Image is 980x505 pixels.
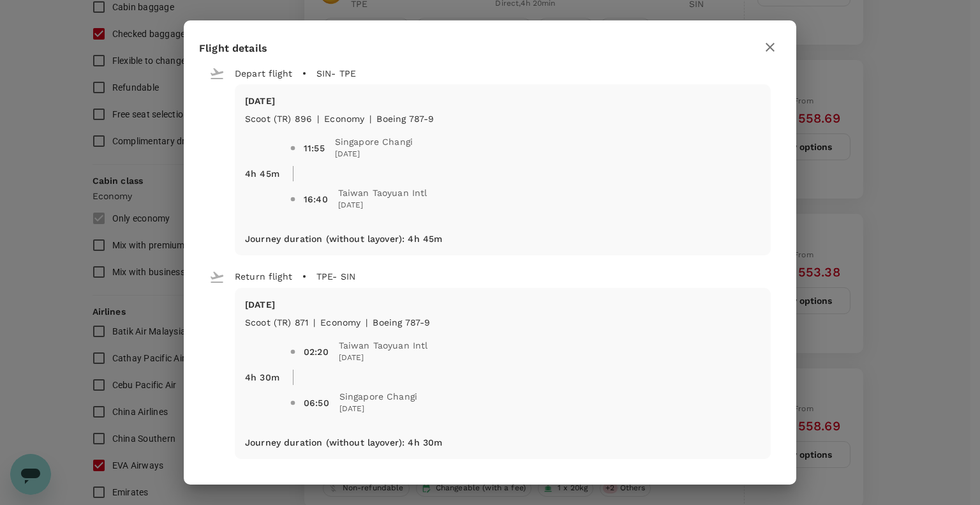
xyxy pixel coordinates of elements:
p: Boeing 787-9 [376,112,434,125]
span: | [369,114,371,124]
div: 11:55 [304,142,325,155]
p: 4h 30m [245,371,279,384]
p: 4h 45m [245,167,279,180]
p: Journey duration (without layover) : 4h 30m [245,436,442,449]
p: [DATE] [245,298,761,311]
span: [DATE] [339,403,417,416]
span: Taiwan Taoyuan Intl [339,339,428,352]
span: Flight details [199,42,267,54]
span: [DATE] [338,199,427,212]
span: [DATE] [339,352,428,365]
span: Singapore Changi [335,135,413,148]
div: 02:20 [304,345,329,358]
span: | [313,317,315,328]
span: Taiwan Taoyuan Intl [338,186,427,199]
div: 06:50 [304,396,329,409]
div: 16:40 [304,193,328,206]
p: Depart flight [235,67,292,80]
p: [DATE] [245,94,761,107]
span: Singapore Changi [339,390,417,403]
span: [DATE] [335,148,413,161]
p: economy [320,316,360,329]
p: Boeing 787-9 [373,316,430,329]
p: TPE - SIN [316,270,355,283]
p: Scoot (TR) 896 [245,112,312,125]
p: Journey duration (without layover) : 4h 45m [245,232,442,245]
span: | [317,114,319,124]
p: Return flight [235,270,292,283]
p: Scoot (TR) 871 [245,316,308,329]
p: SIN - TPE [316,67,356,80]
p: economy [324,112,364,125]
span: | [366,317,367,328]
